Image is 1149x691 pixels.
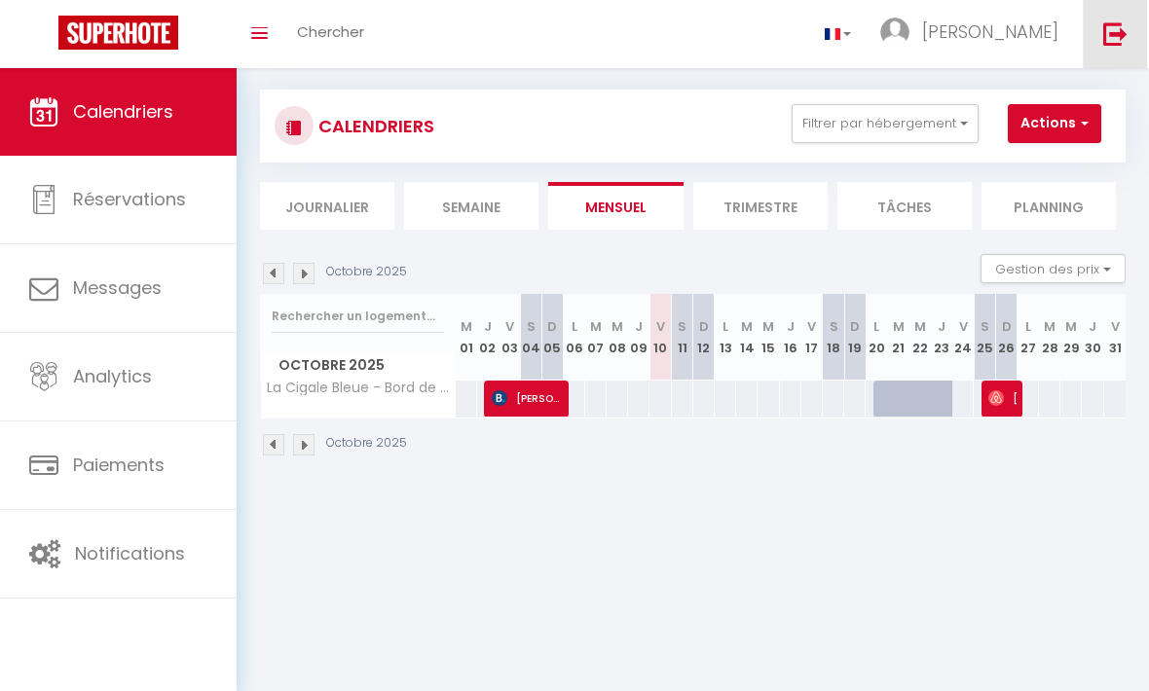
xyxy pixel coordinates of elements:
button: Gestion des prix [981,254,1126,283]
th: 17 [801,294,823,381]
abbr: J [938,317,945,336]
span: Paiements [73,453,165,477]
abbr: S [830,317,838,336]
th: 05 [541,294,563,381]
abbr: V [1111,317,1120,336]
abbr: M [1065,317,1077,336]
th: 30 [1082,294,1103,381]
th: 04 [520,294,541,381]
span: La Cigale Bleue - Bord de mer, balcon & parking [264,381,459,395]
th: 15 [758,294,779,381]
span: Analytics [73,364,152,388]
img: ... [880,18,909,47]
button: Filtrer par hébergement [792,104,979,143]
th: 01 [456,294,477,381]
span: Réservations [73,187,186,211]
abbr: M [612,317,623,336]
li: Planning [982,182,1116,230]
abbr: S [981,317,989,336]
th: 08 [607,294,628,381]
abbr: M [893,317,905,336]
h3: CALENDRIERS [314,104,434,148]
abbr: V [505,317,514,336]
th: 06 [564,294,585,381]
abbr: L [572,317,577,336]
th: 19 [844,294,866,381]
th: 20 [866,294,887,381]
abbr: S [678,317,686,336]
abbr: M [762,317,774,336]
img: logout [1103,21,1128,46]
abbr: D [547,317,557,336]
th: 07 [585,294,607,381]
li: Trimestre [693,182,828,230]
abbr: J [1089,317,1096,336]
span: [PERSON_NAME] [988,380,1017,417]
th: 24 [952,294,974,381]
abbr: L [723,317,728,336]
img: Super Booking [58,16,178,50]
span: Octobre 2025 [261,351,455,380]
th: 10 [649,294,671,381]
abbr: L [1025,317,1031,336]
th: 03 [499,294,520,381]
abbr: V [656,317,665,336]
th: 02 [477,294,499,381]
abbr: S [527,317,536,336]
button: Actions [1008,104,1101,143]
th: 26 [996,294,1018,381]
abbr: M [914,317,926,336]
th: 16 [780,294,801,381]
abbr: M [590,317,602,336]
span: [PERSON_NAME] [492,380,563,417]
th: 31 [1104,294,1126,381]
th: 22 [909,294,931,381]
li: Journalier [260,182,394,230]
abbr: M [461,317,472,336]
li: Mensuel [548,182,683,230]
span: Calendriers [73,99,173,124]
span: [PERSON_NAME] [922,19,1058,44]
th: 28 [1039,294,1060,381]
th: 25 [974,294,995,381]
input: Rechercher un logement... [272,299,444,334]
abbr: V [959,317,968,336]
abbr: L [873,317,879,336]
li: Tâches [837,182,972,230]
abbr: V [807,317,816,336]
p: Octobre 2025 [326,263,407,281]
th: 27 [1018,294,1039,381]
abbr: J [787,317,795,336]
th: 09 [628,294,649,381]
abbr: D [699,317,709,336]
p: Octobre 2025 [326,434,407,453]
th: 14 [736,294,758,381]
span: Messages [73,275,162,300]
th: 11 [672,294,693,381]
th: 21 [888,294,909,381]
th: 23 [931,294,952,381]
abbr: J [635,317,643,336]
th: 13 [715,294,736,381]
abbr: J [484,317,492,336]
span: Chercher [297,21,364,42]
abbr: D [850,317,860,336]
abbr: D [1002,317,1012,336]
th: 12 [693,294,715,381]
th: 18 [823,294,844,381]
li: Semaine [404,182,538,230]
th: 29 [1060,294,1082,381]
abbr: M [741,317,753,336]
abbr: M [1044,317,1056,336]
span: Notifications [75,541,185,565]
